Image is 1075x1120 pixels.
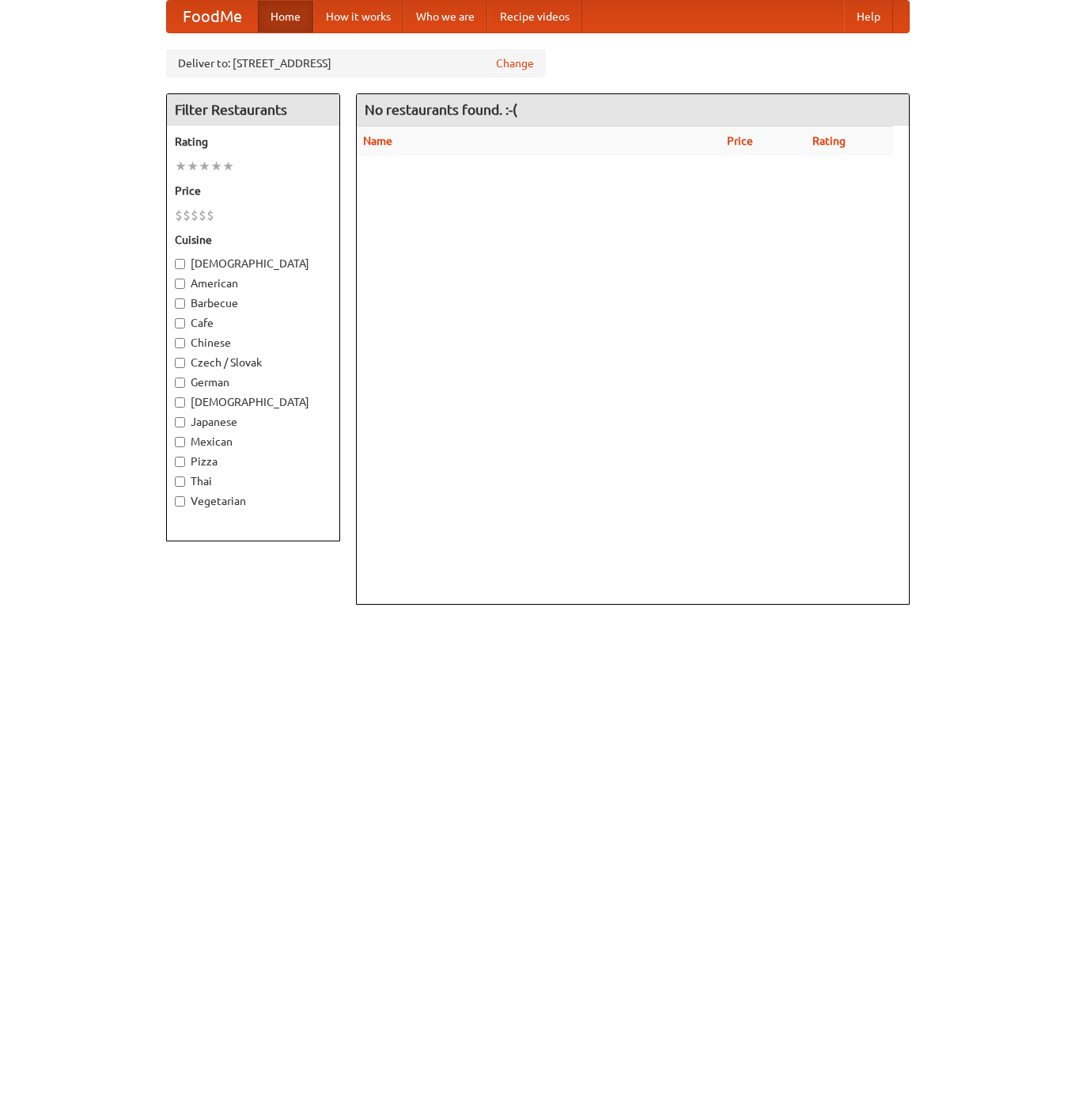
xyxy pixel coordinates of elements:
[199,207,206,224] li: $
[187,158,199,175] li: ★
[175,338,185,348] input: Chinese
[191,207,199,224] li: $
[175,437,185,447] input: Mexican
[175,275,331,291] label: American
[496,55,534,71] a: Change
[183,207,191,224] li: $
[175,476,185,487] input: Thai
[175,134,331,150] h5: Rating
[175,259,185,269] input: [DEMOGRAPHIC_DATA]
[175,374,331,390] label: German
[175,414,331,430] label: Japanese
[258,1,313,32] a: Home
[175,378,185,388] input: German
[175,457,185,467] input: Pizza
[487,1,582,32] a: Recipe videos
[222,158,234,175] li: ★
[175,417,185,427] input: Japanese
[175,207,183,224] li: $
[175,298,185,309] input: Barbecue
[175,335,331,351] label: Chinese
[363,135,392,147] a: Name
[365,102,517,117] ng-pluralize: No restaurants found. :-(
[175,295,331,311] label: Barbecue
[199,158,210,175] li: ★
[175,183,331,199] h5: Price
[166,49,546,78] div: Deliver to: [STREET_ADDRESS]
[727,135,753,147] a: Price
[175,496,185,507] input: Vegetarian
[175,315,331,331] label: Cafe
[175,318,185,328] input: Cafe
[175,454,331,469] label: Pizza
[175,158,187,175] li: ★
[175,232,331,248] h5: Cuisine
[175,256,331,271] label: [DEMOGRAPHIC_DATA]
[403,1,487,32] a: Who we are
[210,158,222,175] li: ★
[175,397,185,408] input: [DEMOGRAPHIC_DATA]
[206,207,214,224] li: $
[175,358,185,368] input: Czech / Slovak
[175,434,331,450] label: Mexican
[175,355,331,370] label: Czech / Slovak
[844,1,893,32] a: Help
[812,135,846,147] a: Rating
[167,94,339,126] h4: Filter Restaurants
[175,473,331,489] label: Thai
[175,493,331,509] label: Vegetarian
[167,1,258,32] a: FoodMe
[175,279,185,289] input: American
[175,394,331,410] label: [DEMOGRAPHIC_DATA]
[313,1,403,32] a: How it works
